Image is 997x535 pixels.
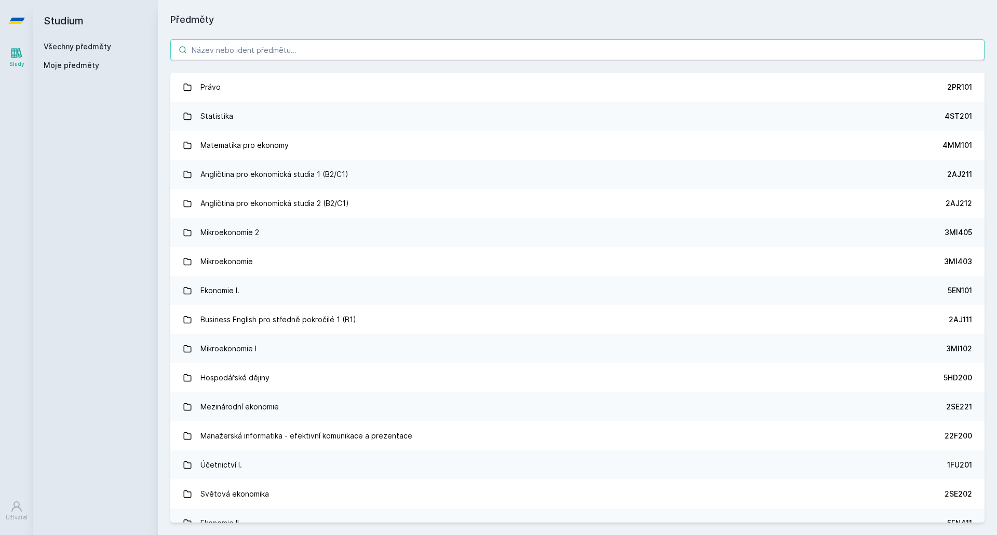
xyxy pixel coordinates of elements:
div: 5EN411 [947,518,972,528]
a: Matematika pro ekonomy 4MM101 [170,131,985,160]
div: 5HD200 [944,373,972,383]
a: Manažerská informatika - efektivní komunikace a prezentace 22F200 [170,421,985,450]
div: Manažerská informatika - efektivní komunikace a prezentace [200,426,412,446]
a: Mikroekonomie 2 3MI405 [170,218,985,247]
div: 2SE221 [946,402,972,412]
input: Název nebo ident předmětu… [170,39,985,60]
div: Uživatel [6,514,28,522]
div: Matematika pro ekonomy [200,135,289,156]
a: Světová ekonomika 2SE202 [170,479,985,509]
h1: Předměty [170,12,985,27]
div: 2AJ212 [946,198,972,209]
div: Ekonomie II. [200,513,241,533]
div: Angličtina pro ekonomická studia 2 (B2/C1) [200,193,349,214]
div: 3MI102 [946,344,972,354]
div: Angličtina pro ekonomická studia 1 (B2/C1) [200,164,348,185]
div: 5EN101 [948,285,972,296]
div: Právo [200,77,221,98]
div: 2SE202 [945,489,972,499]
div: Mikroekonomie [200,251,253,272]
a: Ekonomie I. 5EN101 [170,276,985,305]
div: 2PR101 [947,82,972,92]
a: Statistika 4ST201 [170,102,985,131]
div: 2AJ211 [947,169,972,180]
div: Study [9,60,24,68]
div: 4MM101 [942,140,972,150]
a: Study [2,42,31,73]
a: Mezinárodní ekonomie 2SE221 [170,392,985,421]
span: Moje předměty [44,60,99,71]
a: Mikroekonomie 3MI403 [170,247,985,276]
div: 22F200 [945,431,972,441]
a: Právo 2PR101 [170,73,985,102]
div: Business English pro středně pokročilé 1 (B1) [200,309,356,330]
div: Světová ekonomika [200,484,269,504]
div: Mikroekonomie I [200,338,257,359]
div: Účetnictví I. [200,455,242,475]
a: Mikroekonomie I 3MI102 [170,334,985,363]
a: Uživatel [2,495,31,527]
a: Angličtina pro ekonomická studia 2 (B2/C1) 2AJ212 [170,189,985,218]
a: Hospodářské dějiny 5HD200 [170,363,985,392]
a: Business English pro středně pokročilé 1 (B1) 2AJ111 [170,305,985,334]
div: Statistika [200,106,233,127]
div: 3MI405 [945,227,972,238]
a: Angličtina pro ekonomická studia 1 (B2/C1) 2AJ211 [170,160,985,189]
div: 4ST201 [945,111,972,121]
div: 3MI403 [944,256,972,267]
div: Hospodářské dějiny [200,367,270,388]
div: 1FU201 [947,460,972,470]
div: Mezinárodní ekonomie [200,396,279,417]
div: Mikroekonomie 2 [200,222,259,243]
div: 2AJ111 [949,314,972,325]
a: Účetnictví I. 1FU201 [170,450,985,479]
div: Ekonomie I. [200,280,239,301]
a: Všechny předměty [44,42,111,51]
